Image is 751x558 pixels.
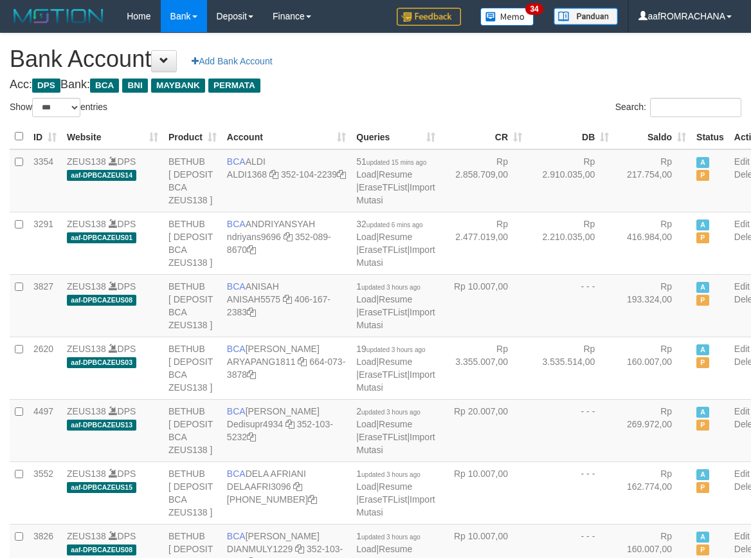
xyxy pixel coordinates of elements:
td: DPS [62,461,163,524]
span: updated 3 hours ago [361,534,421,541]
a: Copy 4061672383 to clipboard [247,307,256,317]
th: Queries: activate to sort column ascending [351,124,440,149]
th: Status [691,124,729,149]
a: Copy 3521042239 to clipboard [337,169,346,180]
td: DPS [62,149,163,212]
span: | | | [356,469,435,517]
a: Edit [734,344,750,354]
td: Rp 10.007,00 [440,461,527,524]
td: BETHUB [ DEPOSIT BCA ZEUS138 ] [163,212,222,274]
input: Search: [650,98,741,117]
span: PERMATA [208,79,260,93]
a: DIANMULY1229 [227,544,293,554]
a: Edit [734,281,750,292]
a: Import Mutasi [356,307,435,330]
td: Rp 2.477.019,00 [440,212,527,274]
td: Rp 416.984,00 [614,212,691,274]
td: BETHUB [ DEPOSIT BCA ZEUS138 ] [163,399,222,461]
a: ANISAH5575 [227,294,280,304]
a: Load [356,419,376,429]
span: aaf-DPBCAZEUS03 [67,357,136,368]
td: 2620 [28,337,62,399]
td: Rp 193.324,00 [614,274,691,337]
a: Copy 3520898670 to clipboard [247,245,256,255]
span: Paused [696,232,709,243]
td: Rp 3.355.007,00 [440,337,527,399]
span: 32 [356,219,422,229]
td: DELA AFRIANI [PHONE_NUMBER] [222,461,351,524]
a: Load [356,357,376,367]
a: Resume [379,357,412,367]
span: aaf-DPBCAZEUS08 [67,544,136,555]
a: EraseTFList [359,245,407,255]
select: Showentries [32,98,80,117]
td: ALDI 352-104-2239 [222,149,351,212]
a: Copy DELAAFRI3096 to clipboard [293,481,302,492]
th: Product: activate to sort column ascending [163,124,222,149]
a: Dedisupr4934 [227,419,283,429]
a: Load [356,481,376,492]
a: Add Bank Account [183,50,280,72]
span: updated 3 hours ago [361,471,421,478]
td: 4497 [28,399,62,461]
a: Import Mutasi [356,182,435,205]
label: Search: [615,98,741,117]
img: Button%20Memo.svg [480,8,534,26]
span: updated 15 mins ago [366,159,426,166]
td: DPS [62,337,163,399]
span: Paused [696,420,709,431]
td: BETHUB [ DEPOSIT BCA ZEUS138 ] [163,461,222,524]
label: Show entries [10,98,107,117]
td: Rp 20.007,00 [440,399,527,461]
span: Active [696,344,709,355]
span: BCA [227,344,246,354]
a: Copy 3521035232 to clipboard [247,432,256,442]
a: ndriyans9696 [227,232,281,242]
td: - - - [527,399,614,461]
th: Website: activate to sort column ascending [62,124,163,149]
h1: Bank Account [10,46,741,72]
a: Import Mutasi [356,432,435,455]
a: Import Mutasi [356,494,435,517]
span: Active [696,219,709,230]
td: Rp 2.910.035,00 [527,149,614,212]
span: BCA [227,156,246,167]
span: | | | [356,219,435,268]
td: 3552 [28,461,62,524]
a: Resume [379,419,412,429]
a: Edit [734,531,750,541]
th: Saldo: activate to sort column ascending [614,124,691,149]
span: Active [696,532,709,543]
a: Edit [734,219,750,229]
a: Resume [379,232,412,242]
td: BETHUB [ DEPOSIT BCA ZEUS138 ] [163,149,222,212]
th: ID: activate to sort column ascending [28,124,62,149]
a: Copy ndriyans9696 to clipboard [284,232,293,242]
span: 1 [356,281,421,292]
a: Load [356,169,376,180]
span: 19 [356,344,425,354]
td: Rp 10.007,00 [440,274,527,337]
td: DPS [62,274,163,337]
span: BCA [227,469,246,479]
a: Import Mutasi [356,369,435,393]
a: Resume [379,169,412,180]
span: | | | [356,406,435,455]
a: ZEUS138 [67,406,106,416]
a: ZEUS138 [67,344,106,354]
a: Copy Dedisupr4934 to clipboard [285,419,294,429]
td: [PERSON_NAME] 664-073-3878 [222,337,351,399]
td: BETHUB [ DEPOSIT BCA ZEUS138 ] [163,274,222,337]
a: Load [356,232,376,242]
span: aaf-DPBCAZEUS01 [67,232,136,243]
span: 34 [525,3,543,15]
span: 51 [356,156,426,167]
td: - - - [527,461,614,524]
td: 3291 [28,212,62,274]
a: Edit [734,469,750,479]
h4: Acc: Bank: [10,79,741,91]
a: ZEUS138 [67,281,106,292]
td: [PERSON_NAME] 352-103-5232 [222,399,351,461]
span: updated 3 hours ago [361,409,421,416]
span: Paused [696,357,709,368]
